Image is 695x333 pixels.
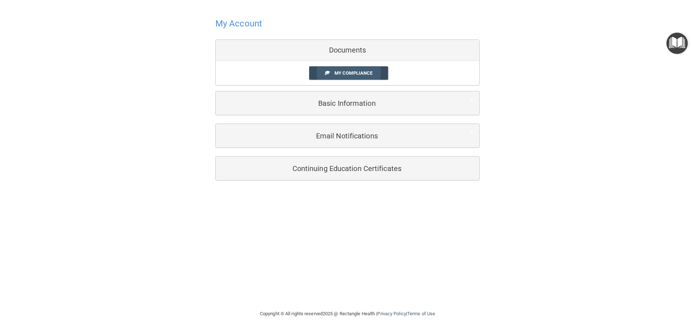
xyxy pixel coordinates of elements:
h4: My Account [215,19,262,28]
div: Documents [216,40,479,61]
h5: Basic Information [221,99,452,107]
div: Copyright © All rights reserved 2025 @ Rectangle Health | | [215,302,480,325]
a: Terms of Use [407,311,435,316]
a: Basic Information [221,95,474,111]
span: My Compliance [334,70,372,76]
a: Privacy Policy [377,311,406,316]
button: Open Resource Center [666,33,688,54]
a: Email Notifications [221,128,474,144]
h5: Email Notifications [221,132,452,140]
a: Continuing Education Certificates [221,160,474,176]
h5: Continuing Education Certificates [221,165,452,172]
